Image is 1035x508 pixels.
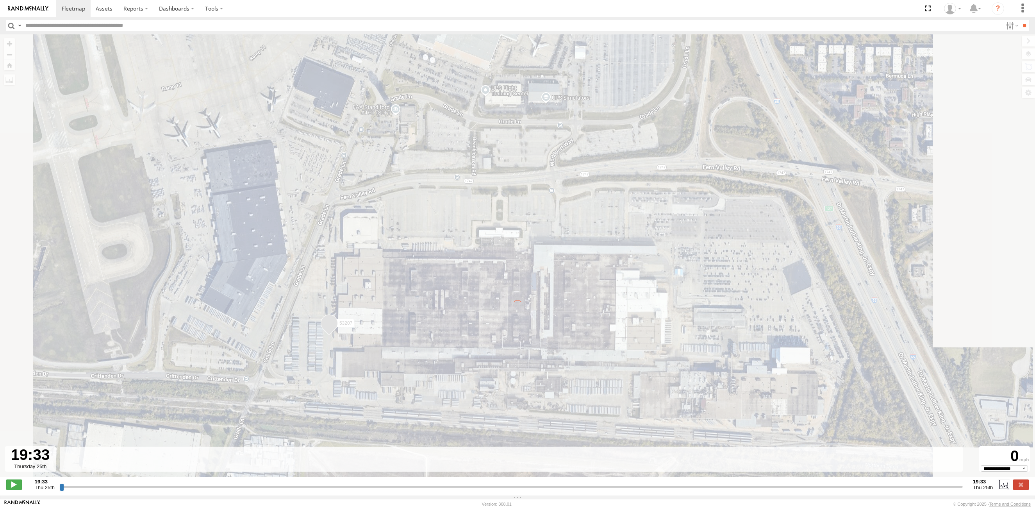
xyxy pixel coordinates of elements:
div: Version: 308.01 [482,502,512,506]
img: rand-logo.svg [8,6,48,11]
i: ? [992,2,1004,15]
div: © Copyright 2025 - [953,502,1031,506]
span: Thu 25th Sep 2025 [973,485,993,490]
label: Close [1013,479,1029,490]
label: Search Query [16,20,23,31]
strong: 19:33 [35,479,55,485]
strong: 19:33 [973,479,993,485]
a: Terms and Conditions [989,502,1031,506]
div: Miky Transport [941,3,964,14]
label: Play/Stop [6,479,22,490]
span: Thu 25th Sep 2025 [35,485,55,490]
a: Visit our Website [4,500,40,508]
label: Search Filter Options [1003,20,1020,31]
div: 0 [980,447,1029,465]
